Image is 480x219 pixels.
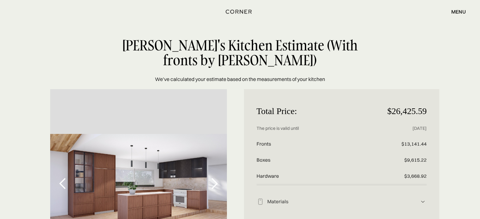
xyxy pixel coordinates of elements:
p: $13,141.44 [370,136,427,152]
p: $26,425.59 [370,102,427,121]
p: Hardware [257,168,370,184]
p: Fronts [257,136,370,152]
p: Boxes [257,152,370,168]
div: [PERSON_NAME]'s Kitchen Estimate (With fronts by [PERSON_NAME]) [122,38,358,68]
div: menu [451,9,466,14]
p: [DATE] [370,121,427,136]
div: Materials [264,199,419,205]
div: menu [445,6,466,17]
p: We’ve calculated your estimate based on the measurements of your kitchen [155,75,325,83]
p: Total Price: [257,102,370,121]
a: home [223,8,256,16]
p: $9,615.22 [370,152,427,168]
p: The price is valid until [257,121,370,136]
p: $3,668.92 [370,168,427,184]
